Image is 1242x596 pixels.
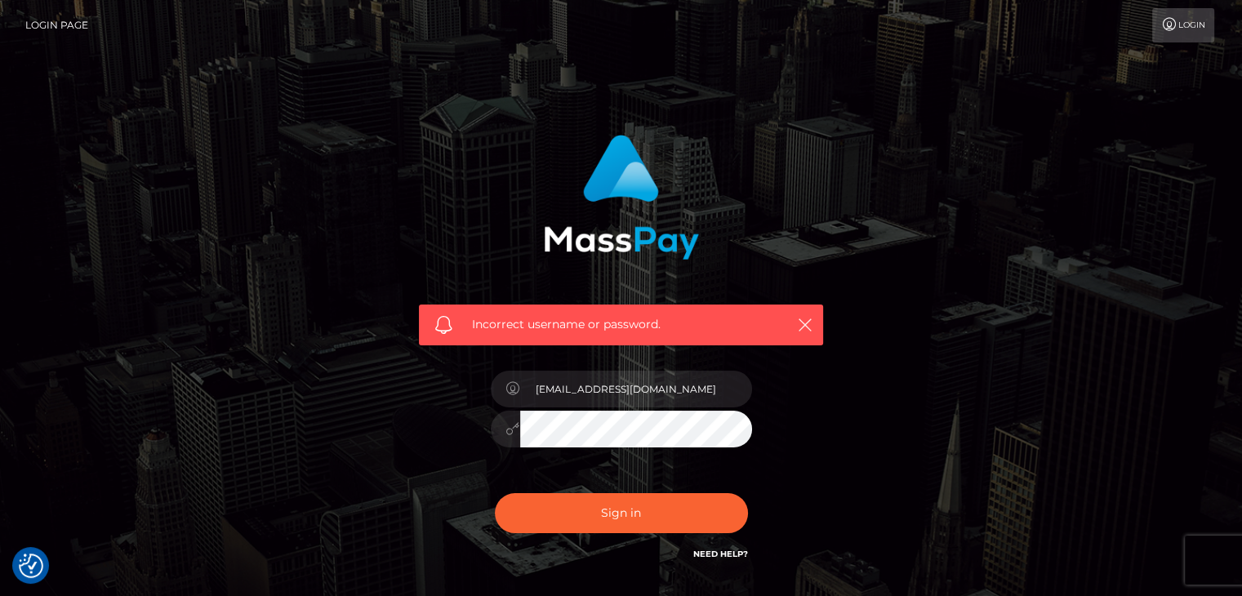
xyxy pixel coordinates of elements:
[19,554,43,578] button: Consent Preferences
[1152,8,1214,42] a: Login
[693,549,748,559] a: Need Help?
[495,493,748,533] button: Sign in
[472,316,770,333] span: Incorrect username or password.
[544,135,699,260] img: MassPay Login
[25,8,88,42] a: Login Page
[19,554,43,578] img: Revisit consent button
[520,371,752,407] input: Username...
